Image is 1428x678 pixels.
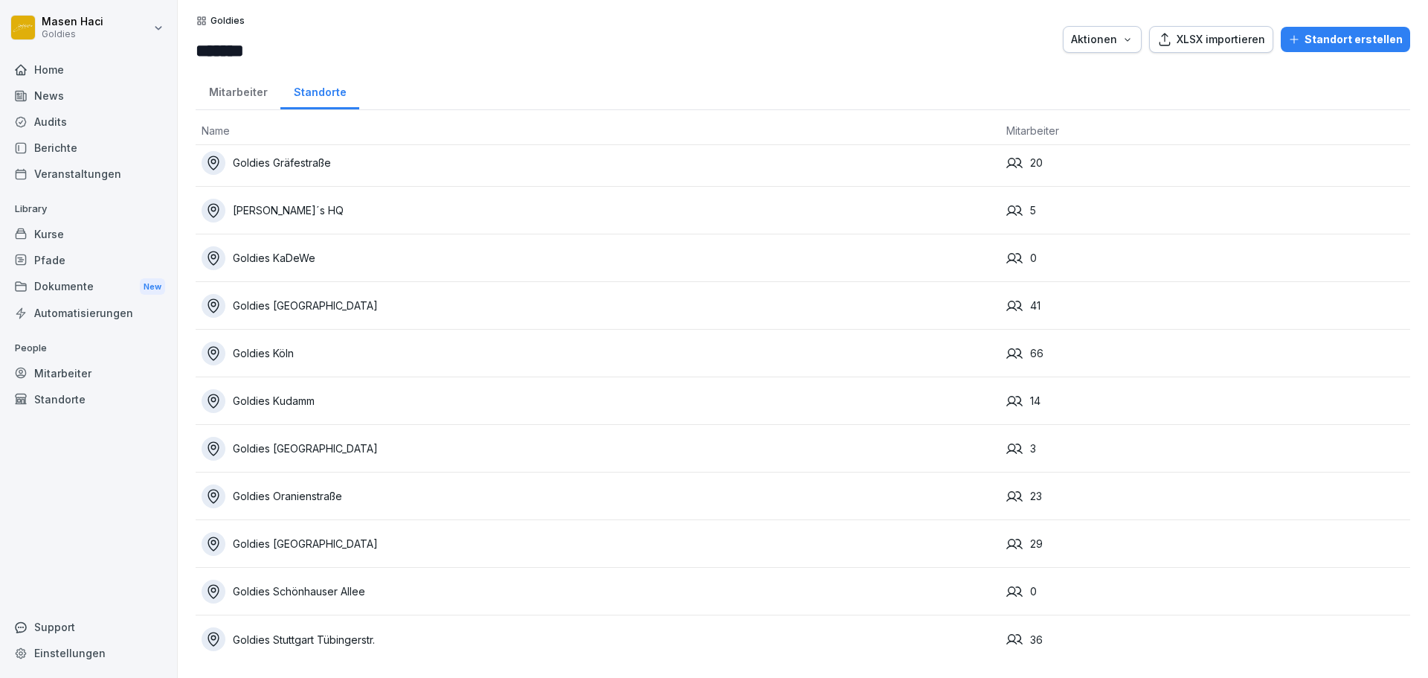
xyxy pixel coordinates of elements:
a: Einstellungen [7,640,170,666]
div: XLSX importieren [1157,31,1265,48]
div: Standort erstellen [1288,31,1403,48]
p: Goldies [210,16,245,26]
div: Goldies [GEOGRAPHIC_DATA] [202,294,994,318]
button: Aktionen [1063,26,1142,53]
div: Goldies Köln [202,342,994,365]
div: Goldies Gräfestraße [202,151,994,175]
div: 66 [1006,345,1404,362]
div: 14 [1006,393,1404,409]
div: Dokumente [7,273,170,301]
div: Aktionen [1071,31,1133,48]
a: Kurse [7,221,170,247]
div: 41 [1006,298,1404,314]
p: Masen Haci [42,16,103,28]
div: Goldies KaDeWe [202,246,994,270]
a: Home [7,57,170,83]
button: XLSX importieren [1149,26,1273,53]
a: Pfade [7,247,170,273]
div: 29 [1006,536,1404,552]
th: Name [196,117,1000,145]
div: Goldies [GEOGRAPHIC_DATA] [202,532,994,556]
button: Standort erstellen [1281,27,1410,52]
div: New [140,278,165,295]
th: Mitarbeiter [1000,117,1410,145]
div: 5 [1006,202,1404,219]
div: Goldies [GEOGRAPHIC_DATA] [202,437,994,461]
a: News [7,83,170,109]
div: Goldies Stuttgart Tübingerstr. [202,627,994,651]
a: Automatisierungen [7,300,170,326]
p: Library [7,197,170,221]
div: 3 [1006,441,1404,457]
div: 23 [1006,488,1404,505]
a: DokumenteNew [7,273,170,301]
a: Standorte [280,71,359,109]
div: Goldies Oranienstraße [202,484,994,508]
a: Mitarbeiter [196,71,280,109]
a: Mitarbeiter [7,360,170,386]
div: 0 [1006,250,1404,266]
p: Goldies [42,29,103,39]
a: Berichte [7,135,170,161]
div: Support [7,614,170,640]
div: Goldies Kudamm [202,389,994,413]
p: People [7,336,170,360]
div: 36 [1006,631,1404,647]
div: [PERSON_NAME]´s HQ [202,199,994,223]
div: Goldies Schönhauser Allee [202,580,994,604]
div: 20 [1006,155,1404,171]
a: Veranstaltungen [7,161,170,187]
div: 0 [1006,583,1404,600]
a: Audits [7,109,170,135]
a: Standorte [7,386,170,412]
